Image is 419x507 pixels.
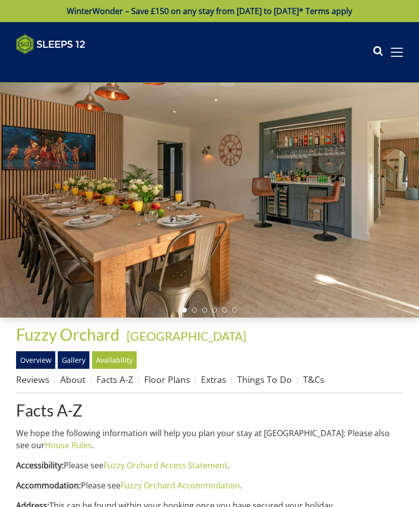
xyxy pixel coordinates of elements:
p: Please see . [16,479,403,491]
a: Fuzzy Orchard Access Statement [103,460,228,471]
a: About [60,373,85,385]
a: Fuzzy Orchard [16,325,123,344]
a: Facts A-Z [16,401,403,419]
p: Please see . [16,459,403,471]
b: Accommodation: [16,480,81,491]
span: - [123,329,246,343]
a: Availability [92,351,137,368]
a: Overview [16,351,55,368]
a: Extras [201,373,226,385]
a: Things To Do [237,373,292,385]
img: Sleeps 12 [16,34,85,54]
a: Reviews [16,373,49,385]
a: Fuzzy Orchard Accommodation [121,480,240,491]
a: House Rules [45,440,92,451]
b: Accessibility: [16,460,64,471]
span: Fuzzy Orchard [16,325,120,344]
p: We hope the following information will help you plan your stay at [GEOGRAPHIC_DATA]: Please also ... [16,427,403,451]
a: [GEOGRAPHIC_DATA] [127,329,246,343]
a: T&Cs [303,373,324,385]
a: Facts A-Z [96,373,133,385]
a: Floor Plans [144,373,190,385]
iframe: Customer reviews powered by Trustpilot [11,60,117,69]
a: Gallery [58,351,89,368]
